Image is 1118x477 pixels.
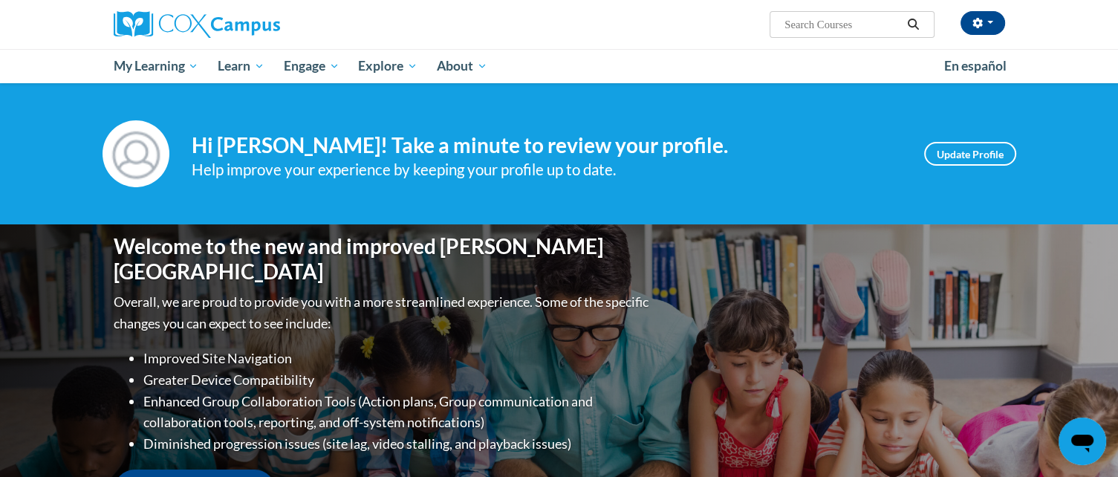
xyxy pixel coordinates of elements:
[437,57,487,75] span: About
[143,433,652,455] li: Diminished progression issues (site lag, video stalling, and playback issues)
[192,133,902,158] h4: Hi [PERSON_NAME]! Take a minute to review your profile.
[961,11,1005,35] button: Account Settings
[91,49,1027,83] div: Main menu
[783,16,902,33] input: Search Courses
[143,369,652,391] li: Greater Device Compatibility
[114,234,652,284] h1: Welcome to the new and improved [PERSON_NAME][GEOGRAPHIC_DATA]
[208,49,274,83] a: Learn
[104,49,209,83] a: My Learning
[143,391,652,434] li: Enhanced Group Collaboration Tools (Action plans, Group communication and collaboration tools, re...
[103,120,169,187] img: Profile Image
[274,49,349,83] a: Engage
[218,57,264,75] span: Learn
[1059,418,1106,465] iframe: Button to launch messaging window
[935,51,1016,82] a: En español
[143,348,652,369] li: Improved Site Navigation
[114,291,652,334] p: Overall, we are proud to provide you with a more streamlined experience. Some of the specific cha...
[114,11,280,38] img: Cox Campus
[358,57,417,75] span: Explore
[902,16,924,33] button: Search
[114,11,396,38] a: Cox Campus
[348,49,427,83] a: Explore
[427,49,497,83] a: About
[924,142,1016,166] a: Update Profile
[192,158,902,182] div: Help improve your experience by keeping your profile up to date.
[944,58,1007,74] span: En español
[284,57,339,75] span: Engage
[113,57,198,75] span: My Learning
